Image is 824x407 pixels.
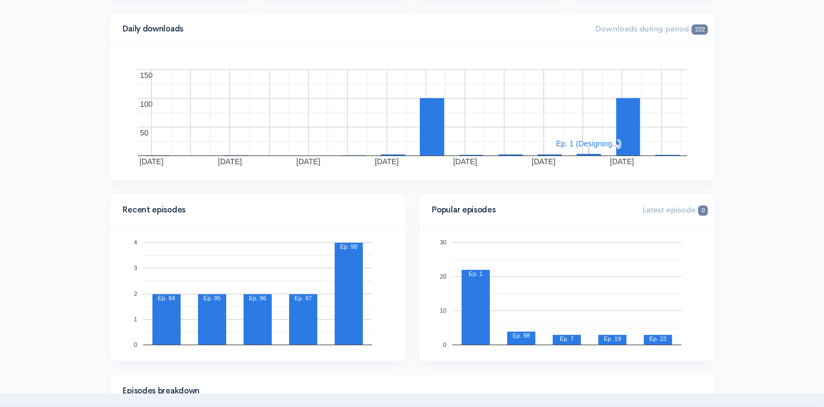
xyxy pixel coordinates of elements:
[140,71,153,80] text: 150
[439,307,446,314] text: 10
[560,335,574,342] text: Ep. 7
[123,24,583,34] h4: Daily downloads
[123,205,386,215] h4: Recent episodes
[133,341,137,348] text: 0
[218,157,241,166] text: [DATE]
[249,295,266,301] text: Ep. 96
[439,273,446,280] text: 20
[123,240,392,348] svg: A chart.
[698,205,707,216] span: 0
[123,386,695,396] h4: Episodes breakdown
[139,157,163,166] text: [DATE]
[133,316,137,322] text: 1
[374,157,398,166] text: [DATE]
[133,239,137,246] text: 4
[340,243,357,250] text: Ep. 98
[140,128,149,137] text: 50
[432,205,630,215] h4: Popular episodes
[642,204,707,215] span: Latest episode:
[513,332,530,339] text: Ep. 98
[532,157,555,166] text: [DATE]
[158,295,175,301] text: Ep. 94
[432,240,701,348] svg: A chart.
[133,264,137,271] text: 3
[692,24,707,35] span: 222
[295,295,312,301] text: Ep. 97
[296,157,320,166] text: [DATE]
[604,335,621,342] text: Ep. 19
[140,100,153,108] text: 100
[133,290,137,297] text: 2
[203,295,221,301] text: Ep. 95
[595,23,707,34] span: Downloads during period:
[443,341,446,348] text: 0
[610,157,634,166] text: [DATE]
[123,59,701,167] svg: A chart.
[556,139,621,148] text: Ep. 1 (Designing...)
[439,239,446,246] text: 30
[453,157,477,166] text: [DATE]
[649,335,667,342] text: Ep. 23
[469,270,483,277] text: Ep. 1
